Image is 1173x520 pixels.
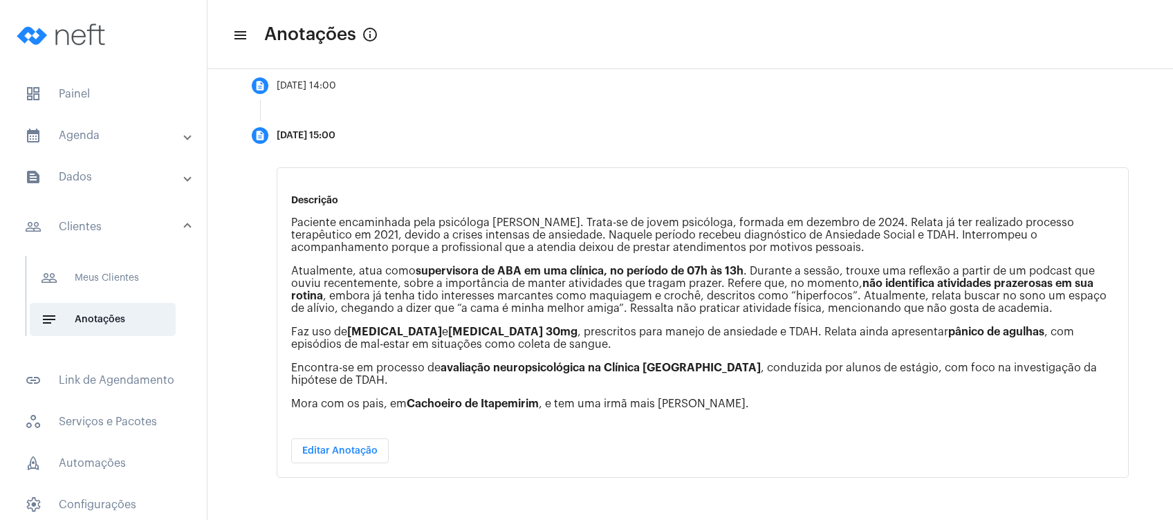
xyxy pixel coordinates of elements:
[25,219,185,235] mat-panel-title: Clientes
[264,24,356,46] span: Anotações
[25,127,41,144] mat-icon: sidenav icon
[277,81,336,91] div: [DATE] 14:00
[448,326,578,337] strong: [MEDICAL_DATA] 30mg
[347,326,442,337] strong: [MEDICAL_DATA]
[277,131,335,141] div: [DATE] 15:00
[41,270,57,286] mat-icon: sidenav icon
[8,160,207,194] mat-expansion-panel-header: sidenav iconDados
[14,447,193,480] span: Automações
[30,303,176,336] span: Anotações
[255,80,266,91] mat-icon: description
[948,326,1044,337] strong: pânico de agulhas
[25,169,185,185] mat-panel-title: Dados
[291,362,1114,387] p: Encontra-se em processo de , conduzida por alunos de estágio, com foco na investigação da hipótes...
[25,372,41,389] mat-icon: sidenav icon
[14,77,193,111] span: Painel
[291,195,1114,205] p: Descrição
[416,266,743,277] strong: supervisora de ABA em uma clínica, no período de 07h às 13h
[407,398,539,409] strong: Cachoeiro de Itapemirim
[255,130,266,141] mat-icon: description
[8,119,207,152] mat-expansion-panel-header: sidenav iconAgenda
[302,446,378,456] span: Editar Anotação
[362,26,378,43] mat-icon: info_outlined
[14,364,193,397] span: Link de Agendamento
[232,27,246,44] mat-icon: sidenav icon
[291,438,389,463] button: Editar Anotação
[25,219,41,235] mat-icon: sidenav icon
[11,7,115,62] img: logo-neft-novo-2.png
[291,326,1114,351] p: Faz uso de e , prescritos para manejo de ansiedade e TDAH. Relata ainda apresentar , com episódio...
[8,205,207,249] mat-expansion-panel-header: sidenav iconClientes
[25,127,185,144] mat-panel-title: Agenda
[291,216,1114,254] p: Paciente encaminhada pela psicóloga [PERSON_NAME]. Trata-se de jovem psicóloga, formada em dezemb...
[291,265,1114,315] p: Atualmente, atua como . Durante a sessão, trouxe uma reflexão a partir de um podcast que ouviu re...
[25,455,41,472] span: sidenav icon
[14,405,193,438] span: Serviços e Pacotes
[25,496,41,513] span: sidenav icon
[8,249,207,355] div: sidenav iconClientes
[41,311,57,328] mat-icon: sidenav icon
[25,169,41,185] mat-icon: sidenav icon
[291,398,1114,410] p: Mora com os pais, em , e tem uma irmã mais [PERSON_NAME].
[441,362,761,373] strong: avaliação neuropsicológica na Clínica [GEOGRAPHIC_DATA]
[25,414,41,430] span: sidenav icon
[30,261,176,295] span: Meus Clientes
[25,86,41,102] span: sidenav icon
